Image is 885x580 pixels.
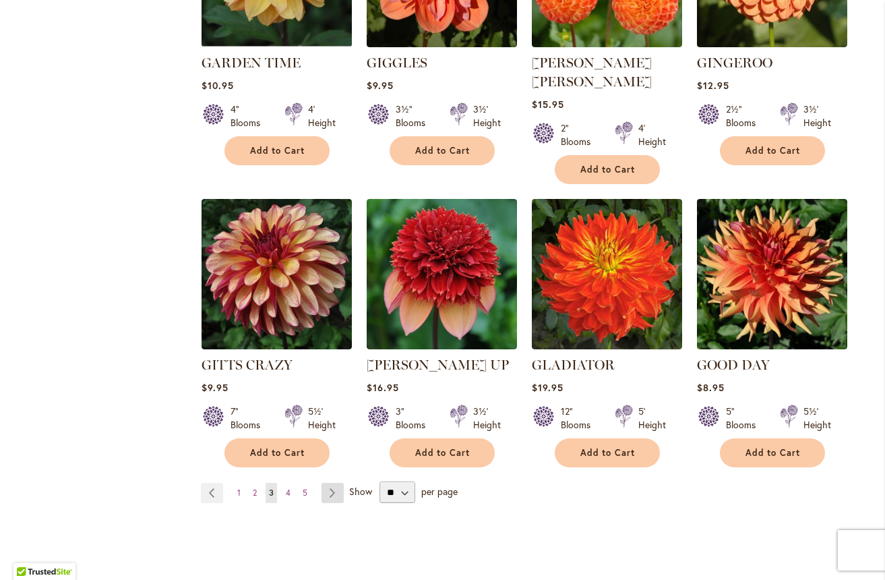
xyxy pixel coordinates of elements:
[308,405,336,432] div: 5½' Height
[415,145,470,156] span: Add to Cart
[532,37,682,50] a: GINGER WILLO
[253,488,257,498] span: 2
[697,55,772,71] a: GINGEROO
[745,447,801,459] span: Add to Cart
[745,145,801,156] span: Add to Cart
[580,164,636,175] span: Add to Cart
[250,145,305,156] span: Add to Cart
[421,485,458,498] span: per page
[561,121,599,148] div: 2" Blooms
[555,155,660,184] button: Add to Cart
[303,488,307,498] span: 5
[202,199,352,349] img: Gitts Crazy
[473,405,501,432] div: 3½' Height
[396,405,433,432] div: 3" Blooms
[202,55,301,71] a: GARDEN TIME
[803,405,831,432] div: 5½' Height
[638,121,666,148] div: 4' Height
[202,339,352,352] a: Gitts Crazy
[367,199,517,349] img: GITTY UP
[726,103,764,129] div: 2½" Blooms
[415,447,470,459] span: Add to Cart
[561,405,599,432] div: 12" Blooms
[367,37,517,50] a: GIGGLES
[697,37,847,50] a: GINGEROO
[202,37,352,50] a: GARDEN TIME
[349,485,372,498] span: Show
[367,357,509,373] a: [PERSON_NAME] UP
[10,532,48,570] iframe: Launch Accessibility Center
[803,103,831,129] div: 3½' Height
[202,357,293,373] a: GITTS CRAZY
[367,79,394,92] span: $9.95
[697,199,847,349] img: GOOD DAY
[367,55,427,71] a: GIGGLES
[726,405,764,432] div: 5" Blooms
[580,447,636,459] span: Add to Cart
[367,339,517,352] a: GITTY UP
[202,381,228,394] span: $9.95
[697,357,770,373] a: GOOD DAY
[396,103,433,129] div: 3½" Blooms
[697,339,847,352] a: GOOD DAY
[390,438,495,467] button: Add to Cart
[532,199,682,349] img: Gladiator
[697,381,725,394] span: $8.95
[231,405,268,432] div: 7" Blooms
[250,447,305,459] span: Add to Cart
[231,103,268,129] div: 4" Blooms
[367,381,399,394] span: $16.95
[308,103,336,129] div: 4' Height
[638,405,666,432] div: 5' Height
[224,136,330,165] button: Add to Cart
[249,483,260,503] a: 2
[720,438,825,467] button: Add to Cart
[202,79,234,92] span: $10.95
[286,488,291,498] span: 4
[532,381,563,394] span: $19.95
[473,103,501,129] div: 3½' Height
[269,488,274,498] span: 3
[697,79,729,92] span: $12.95
[224,438,330,467] button: Add to Cart
[532,357,615,373] a: GLADIATOR
[237,488,241,498] span: 1
[234,483,244,503] a: 1
[555,438,660,467] button: Add to Cart
[282,483,294,503] a: 4
[390,136,495,165] button: Add to Cart
[532,98,564,111] span: $15.95
[532,55,652,90] a: [PERSON_NAME] [PERSON_NAME]
[299,483,311,503] a: 5
[532,339,682,352] a: Gladiator
[720,136,825,165] button: Add to Cart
